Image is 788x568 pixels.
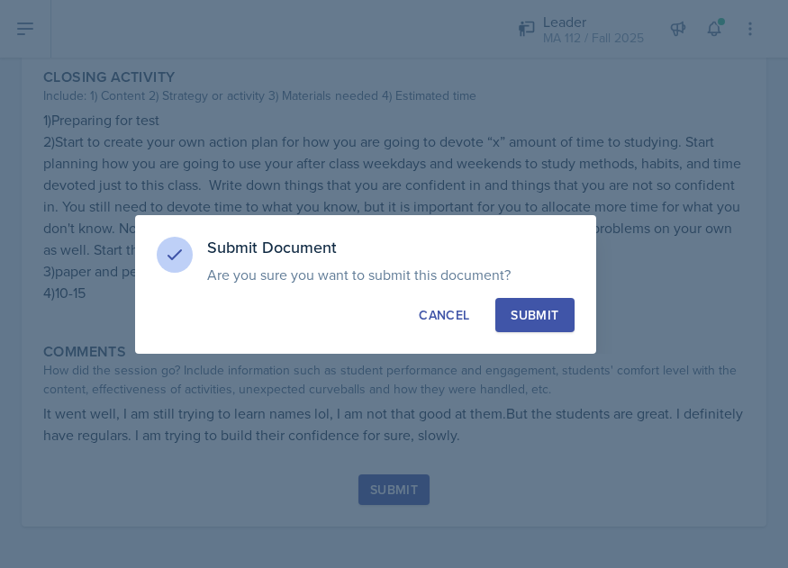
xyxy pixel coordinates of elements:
p: Are you sure you want to submit this document? [207,266,575,284]
button: Cancel [403,298,485,332]
h3: Submit Document [207,237,575,258]
button: Submit [495,298,574,332]
div: Cancel [419,306,469,324]
div: Submit [511,306,558,324]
